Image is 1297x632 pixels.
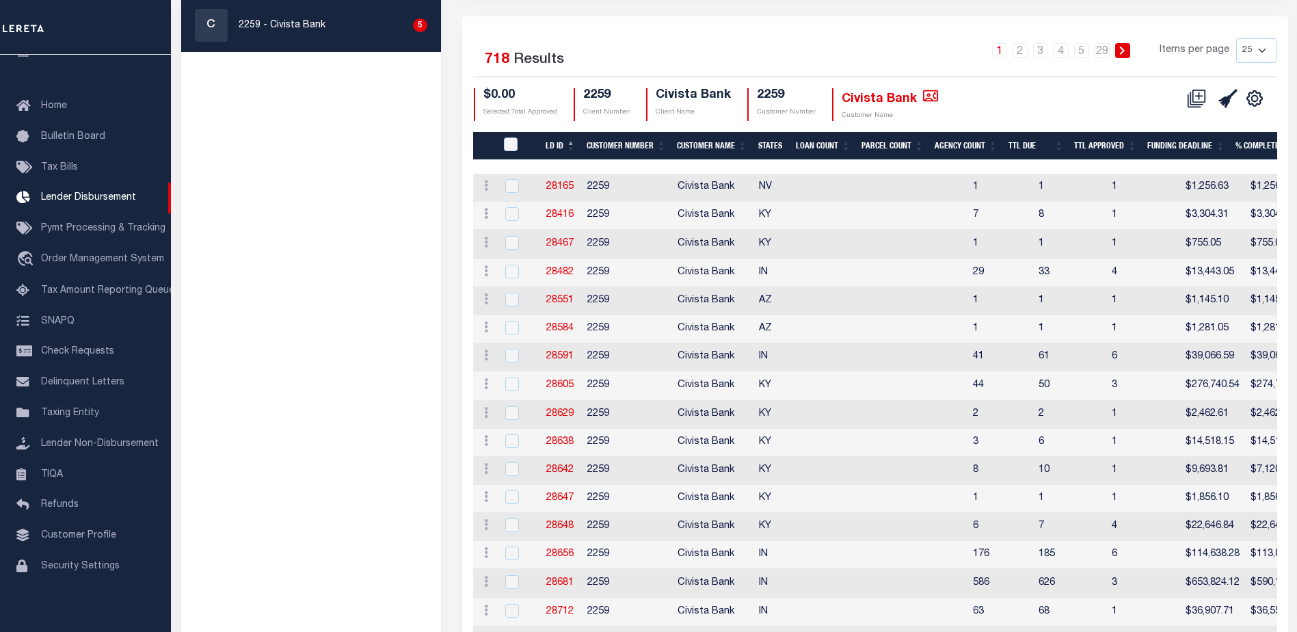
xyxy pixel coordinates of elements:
a: 28647 [546,493,574,503]
td: 1 [1106,174,1180,202]
td: 1 [967,230,1033,259]
td: 1 [967,485,1033,513]
td: 2259 [582,598,672,627]
td: KY [753,371,967,401]
td: 3 [1106,371,1180,401]
th: Loan Count: activate to sort column ascending [790,132,856,160]
a: 28605 [546,380,574,390]
a: 28482 [546,267,574,277]
a: 28656 [546,549,574,559]
td: IN [753,259,967,287]
a: 28165 [546,182,574,192]
td: 1 [1106,598,1180,627]
td: 1 [1033,174,1106,202]
td: 50 [1033,371,1106,401]
a: 2 [1013,43,1028,58]
td: Civista Bank [672,174,753,202]
td: Civista Bank [672,287,753,315]
td: 7 [967,202,1033,230]
td: Civista Bank [672,202,753,230]
td: $755.05 [1180,230,1245,259]
span: Taxing Entity [41,408,99,418]
td: 2259 [582,202,672,230]
td: 4 [1106,513,1180,541]
td: $276,740.54 [1180,371,1245,401]
td: $14,518.15 [1180,429,1245,457]
td: $653,824.12 [1180,569,1245,598]
td: Civista Bank [672,485,753,513]
td: 2259 [582,230,672,259]
td: 61 [1033,343,1106,371]
td: $1,256.63 [1180,174,1245,202]
a: 5 [1074,43,1089,58]
td: $2,462.61 [1180,401,1245,429]
th: LD ID: activate to sort column descending [540,132,581,160]
th: Ttl Approved: activate to sort column ascending [1069,132,1142,160]
th: Parcel Count: activate to sort column ascending [856,132,929,160]
td: 2259 [582,569,672,598]
td: 33 [1033,259,1106,287]
td: 1 [1106,287,1180,315]
td: 6 [967,513,1033,541]
span: 718 [485,53,509,67]
td: $39,066.59 [1180,343,1245,371]
label: Results [513,49,564,71]
td: AZ [753,287,967,315]
td: NV [753,174,967,202]
td: 1 [1106,230,1180,259]
td: 1 [1106,429,1180,457]
td: Civista Bank [672,457,753,485]
td: Civista Bank [672,230,753,259]
td: 1 [1106,485,1180,513]
td: 10 [1033,457,1106,485]
td: IN [753,598,967,627]
td: 63 [967,598,1033,627]
i: travel_explore [16,251,38,269]
a: 28416 [546,210,574,220]
td: 2259 [582,401,672,429]
th: Funding Deadline: activate to sort column ascending [1142,132,1230,160]
span: Pymt Processing & Tracking [41,224,165,233]
span: Bulletin Board [41,132,105,142]
a: 28712 [546,607,574,616]
td: 29 [967,259,1033,287]
td: $1,856.10 [1180,485,1245,513]
th: Ttl Due: activate to sort column ascending [1003,132,1069,160]
th: % Complete: activate to sort column ascending [1230,132,1297,160]
span: Order Management System [41,254,164,264]
td: KY [753,457,967,485]
a: 3 [1033,43,1048,58]
td: 1 [967,287,1033,315]
td: KY [753,429,967,457]
a: 28642 [546,465,574,475]
td: 185 [1033,541,1106,569]
span: Check Requests [41,347,114,356]
td: 3 [1106,569,1180,598]
p: Customer Name [842,111,938,121]
a: 28584 [546,324,574,333]
td: 2 [1033,401,1106,429]
td: KY [753,513,967,541]
td: 2259 [582,541,672,569]
td: 1 [1106,457,1180,485]
td: 2259 [582,287,672,315]
td: 6 [1106,541,1180,569]
span: Customer Profile [41,531,116,540]
td: 176 [967,541,1033,569]
p: 2259 - Civista Bank [239,18,325,33]
td: 6 [1106,343,1180,371]
a: 28591 [546,352,574,361]
div: C [195,9,228,42]
span: Home [41,101,67,111]
td: Civista Bank [672,315,753,343]
td: Civista Bank [672,513,753,541]
td: $1,145.10 [1180,287,1245,315]
span: Delinquent Letters [41,378,124,387]
a: 28629 [546,409,574,419]
td: 41 [967,343,1033,371]
td: 68 [1033,598,1106,627]
span: Tax Bills [41,163,78,172]
span: SNAPQ [41,316,75,326]
th: States [753,132,790,160]
td: 2259 [582,485,672,513]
